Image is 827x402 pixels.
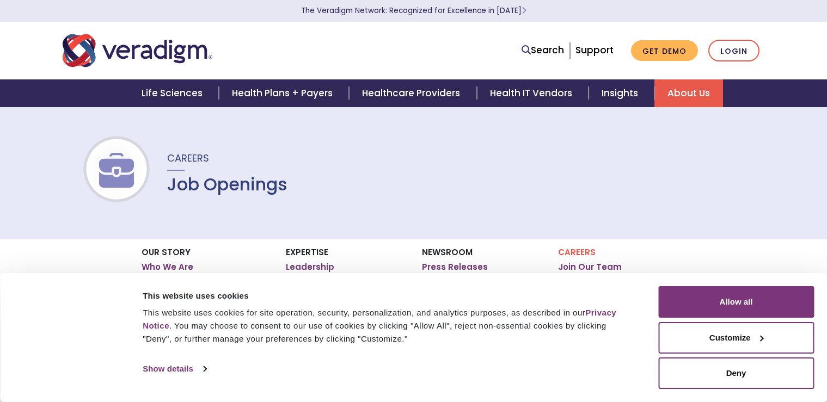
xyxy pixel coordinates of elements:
button: Customize [658,322,814,354]
div: This website uses cookies for site operation, security, personalization, and analytics purposes, ... [143,306,634,345]
a: Search [522,43,564,58]
a: Insights [589,79,654,107]
a: Healthcare Providers [349,79,476,107]
a: Join Our Team [558,262,622,273]
a: Login [708,40,759,62]
button: Allow all [658,286,814,318]
img: Veradigm logo [63,33,212,69]
a: Get Demo [631,40,698,61]
a: Who We Are [142,262,193,273]
a: Press Releases [422,262,488,273]
span: Careers [167,151,209,165]
a: Life Sciences [128,79,219,107]
a: Show details [143,361,206,377]
a: Support [575,44,614,57]
a: Health IT Vendors [477,79,589,107]
a: The Veradigm Network: Recognized for Excellence in [DATE]Learn More [301,5,526,16]
a: Health Plans + Payers [219,79,349,107]
a: About Us [654,79,723,107]
h1: Job Openings [167,174,287,195]
span: Learn More [522,5,526,16]
button: Deny [658,357,814,389]
a: Leadership [286,262,334,273]
div: This website uses cookies [143,289,634,302]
